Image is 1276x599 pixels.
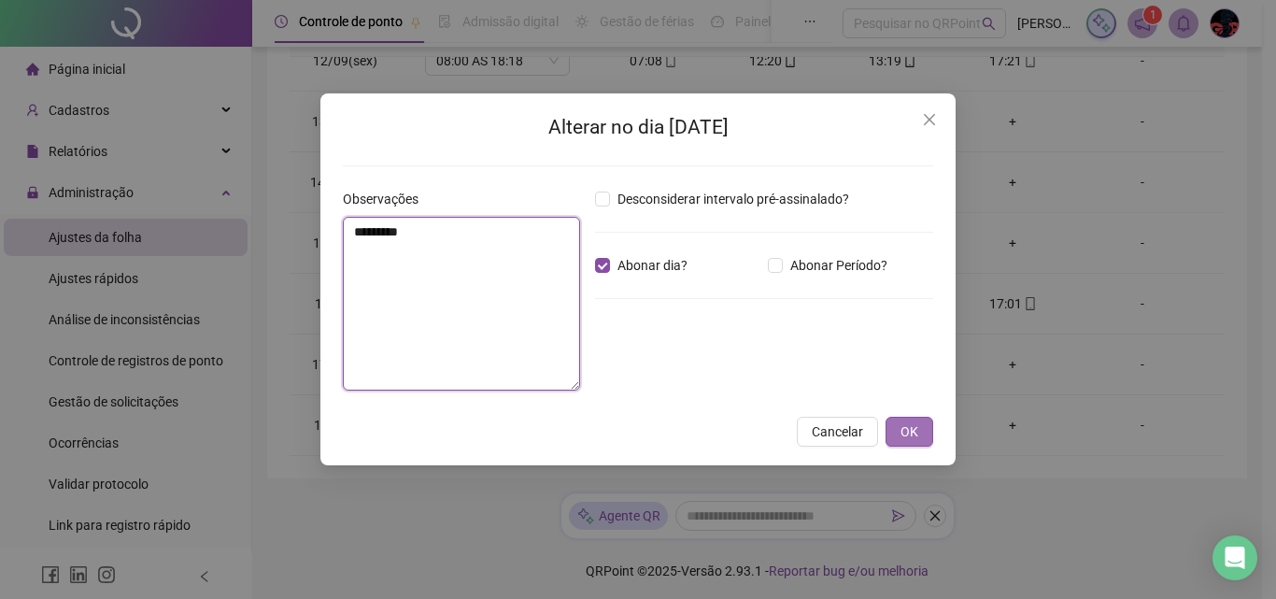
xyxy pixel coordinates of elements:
button: OK [886,417,933,447]
h2: Alterar no dia [DATE] [343,112,933,143]
div: Open Intercom Messenger [1212,535,1257,580]
span: close [922,112,937,127]
span: OK [900,421,918,442]
button: Cancelar [797,417,878,447]
span: Abonar dia? [610,255,695,276]
span: Abonar Período? [783,255,895,276]
span: Cancelar [812,421,863,442]
label: Observações [343,189,431,209]
button: Close [914,105,944,135]
span: Desconsiderar intervalo pré-assinalado? [610,189,857,209]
